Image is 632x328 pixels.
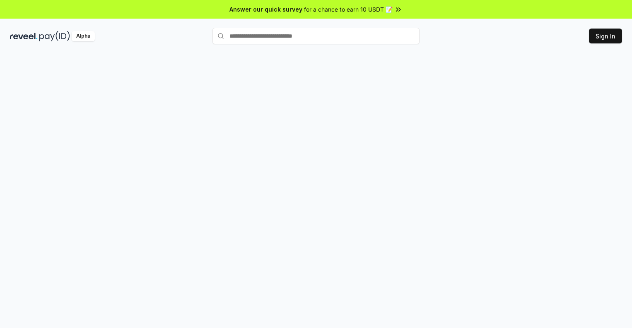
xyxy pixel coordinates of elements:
[39,31,70,41] img: pay_id
[304,5,393,14] span: for a chance to earn 10 USDT 📝
[10,31,38,41] img: reveel_dark
[72,31,95,41] div: Alpha
[229,5,302,14] span: Answer our quick survey
[589,29,622,43] button: Sign In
